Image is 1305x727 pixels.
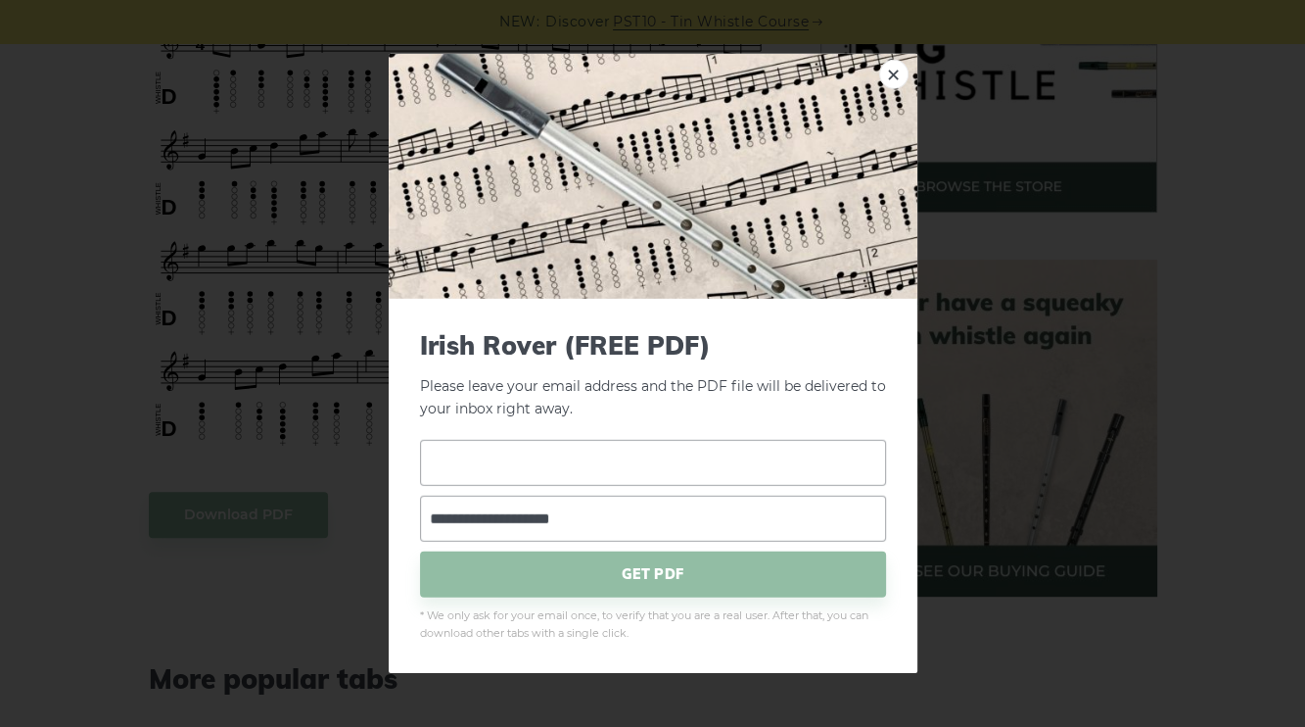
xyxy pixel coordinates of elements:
img: Tin Whistle Tab Preview [389,54,917,299]
span: Irish Rover (FREE PDF) [420,330,886,361]
a: × [879,60,909,89]
span: GET PDF [420,551,886,597]
span: * We only ask for your email once, to verify that you are a real user. After that, you can downlo... [420,606,886,642]
p: Please leave your email address and the PDF file will be delivered to your inbox right away. [420,330,886,420]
